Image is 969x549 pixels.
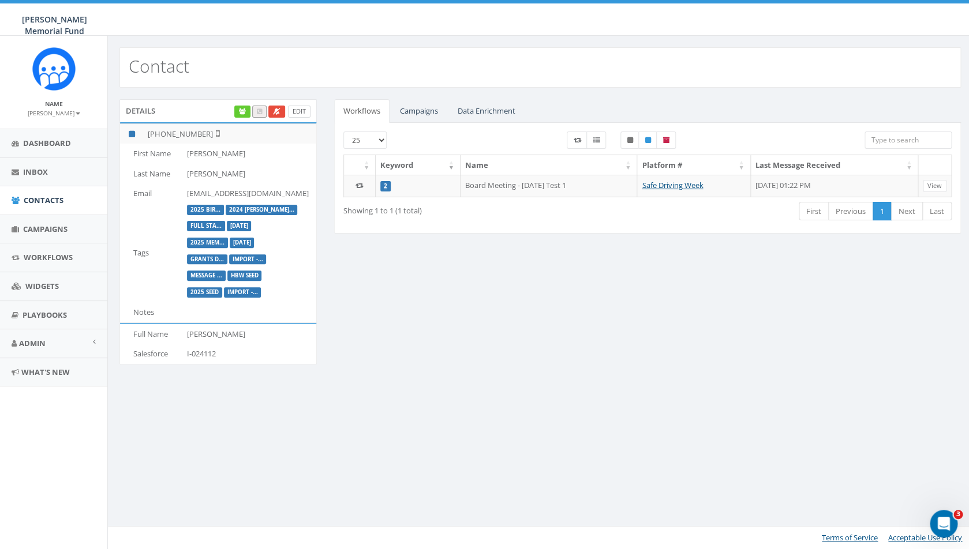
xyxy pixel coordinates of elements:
[187,221,225,231] label: Full Staff 2025
[620,131,639,149] label: Unpublished
[129,57,189,76] h2: Contact
[182,324,316,344] td: [PERSON_NAME]
[799,202,829,221] a: First
[567,131,587,149] label: Workflow
[230,238,255,248] label: 2025/06/19
[187,287,222,298] label: 2025 SEED
[288,106,310,118] a: Edit
[227,221,252,231] label: 2025/06/23
[461,155,637,175] th: Name: activate to sort column ascending
[187,254,227,265] label: Grants Donor TY 2025
[656,131,676,149] label: Archived
[182,144,316,164] td: [PERSON_NAME]
[257,107,262,115] span: Call this contact by routing a call through the phone number listed in your profile.
[120,144,182,164] td: First Name
[930,510,957,537] iframe: Intercom live chat
[865,131,952,149] input: Type to search
[25,281,59,291] span: Widgets
[23,310,67,320] span: Playbooks
[120,324,182,344] td: Full Name
[376,155,461,175] th: Keyword: activate to sort column ascending
[120,204,182,302] td: Tags
[822,532,878,543] a: Terms of Service
[129,130,135,138] i: This phone number is subscribed and will receive texts.
[23,167,48,177] span: Inbox
[19,338,46,348] span: Admin
[448,99,525,123] a: Data Enrichment
[187,238,228,248] label: 2025 Memory Text -Non SDW Donors
[120,344,182,364] td: Salesforce
[953,510,963,519] span: 3
[182,344,316,364] td: I-024112
[224,287,261,298] label: Import - 03/20/2025
[23,224,68,234] span: Campaigns
[384,182,387,190] a: 2
[119,99,317,122] div: Details
[182,183,316,204] td: [EMAIL_ADDRESS][DOMAIN_NAME]
[226,205,298,215] label: 2024 Annual Report Notice
[391,99,447,123] a: Campaigns
[32,47,76,91] img: Rally_Corp_Icon.png
[751,175,918,197] td: [DATE] 01:22 PM
[120,183,182,204] td: Email
[120,164,182,184] td: Last Name
[922,202,952,221] a: Last
[21,367,70,377] span: What's New
[888,532,962,543] a: Acceptable Use Policy
[24,252,73,262] span: Workflows
[586,131,606,149] label: Menu
[923,180,946,192] a: View
[268,106,285,118] a: Opt Out Contact
[344,155,376,175] th: : activate to sort column ascending
[143,123,316,144] td: [PHONE_NUMBER]
[22,14,87,36] span: [PERSON_NAME] Memorial Fund
[637,155,750,175] th: Platform #: activate to sort column ascending
[24,195,63,205] span: Contacts
[873,202,892,221] a: 1
[642,180,703,190] a: Safe Driving Week
[120,302,182,322] td: Notes
[23,138,71,148] span: Dashboard
[638,131,657,149] label: Published
[187,270,226,281] label: message filtered
[343,201,587,216] div: Showing 1 to 1 (1 total)
[182,164,316,184] td: [PERSON_NAME]
[28,109,80,117] small: [PERSON_NAME]
[227,270,262,281] label: HBW SEED
[28,107,80,118] a: [PERSON_NAME]
[891,202,923,221] a: Next
[187,205,224,215] label: 2025 Birthday Original Donors
[461,175,637,197] td: Board Meeting - [DATE] Test 1
[234,106,250,118] a: Enrich Contact
[45,100,63,108] small: Name
[213,129,220,138] i: Not Validated
[828,202,873,221] a: Previous
[751,155,918,175] th: Last Message Received: activate to sort column ascending
[229,254,267,265] label: Import - 05/28/2025
[334,99,390,123] a: Workflows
